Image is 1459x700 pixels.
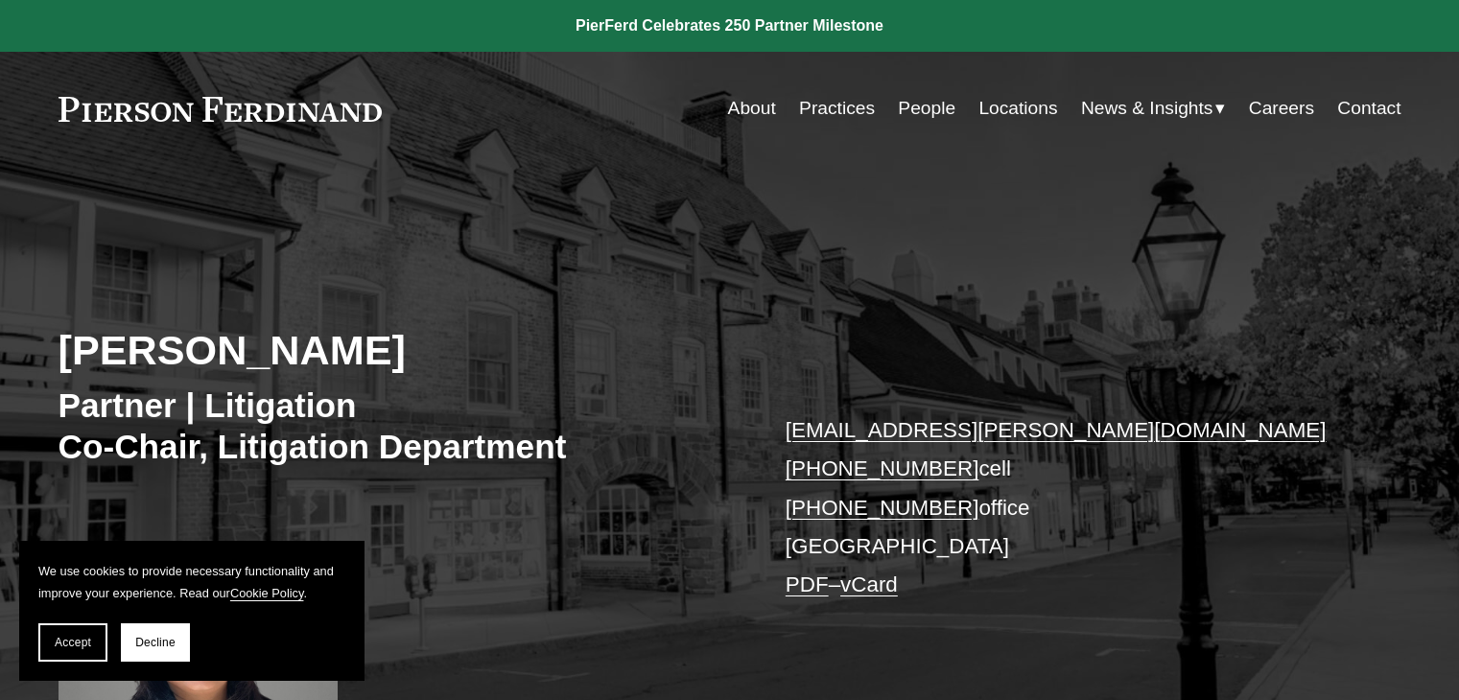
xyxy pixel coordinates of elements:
section: Cookie banner [19,541,365,681]
a: Careers [1249,90,1314,127]
h2: [PERSON_NAME] [59,325,730,375]
a: People [898,90,955,127]
a: [PHONE_NUMBER] [786,456,979,480]
h3: Partner | Litigation Co-Chair, Litigation Department [59,385,730,468]
button: Decline [121,623,190,662]
span: Decline [135,636,176,649]
a: Locations [978,90,1057,127]
a: About [728,90,776,127]
span: News & Insights [1081,92,1213,126]
a: Cookie Policy [230,586,304,600]
a: Contact [1337,90,1400,127]
a: folder dropdown [1081,90,1226,127]
p: We use cookies to provide necessary functionality and improve your experience. Read our . [38,560,345,604]
p: cell office [GEOGRAPHIC_DATA] – [786,411,1345,605]
a: [EMAIL_ADDRESS][PERSON_NAME][DOMAIN_NAME] [786,418,1327,442]
a: vCard [840,572,898,596]
a: PDF [786,572,829,596]
button: Accept [38,623,107,662]
a: Practices [799,90,875,127]
a: [PHONE_NUMBER] [786,496,979,520]
span: Accept [55,636,91,649]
